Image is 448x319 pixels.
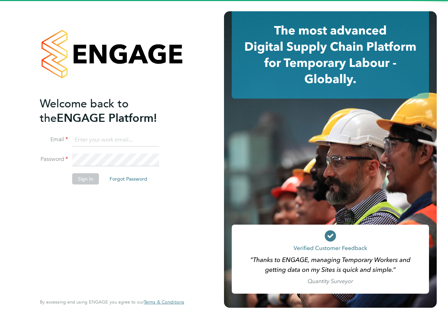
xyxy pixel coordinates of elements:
span: Welcome back to the [40,97,129,125]
input: Enter your work email... [72,134,159,146]
label: Email [40,136,68,143]
h2: ENGAGE Platform! [40,96,177,125]
span: By accessing and using ENGAGE you agree to our [40,299,184,305]
button: Forgot Password [104,173,153,184]
label: Password [40,156,68,163]
a: Terms & Conditions [144,299,184,305]
button: Sign In [72,173,99,184]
